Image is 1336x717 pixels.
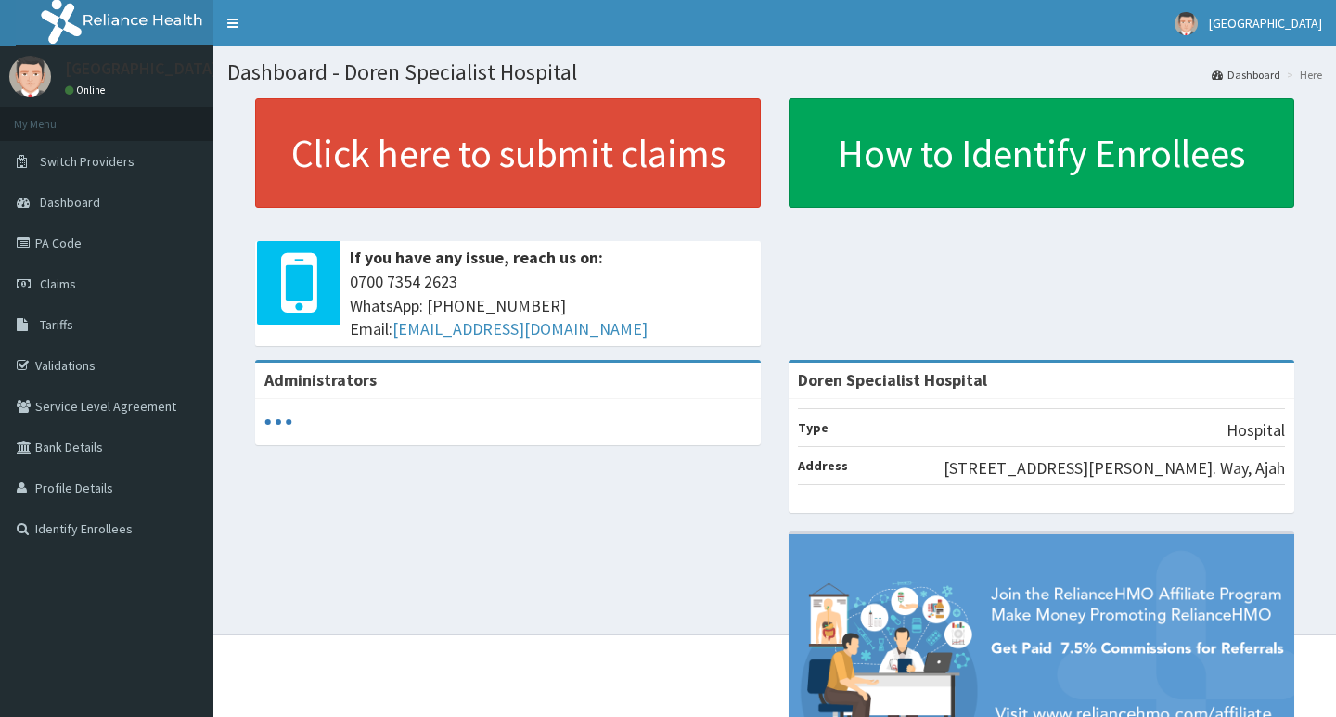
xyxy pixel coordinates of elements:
b: Administrators [264,369,377,391]
p: [STREET_ADDRESS][PERSON_NAME]. Way, Ajah [944,456,1285,480]
a: [EMAIL_ADDRESS][DOMAIN_NAME] [392,318,648,339]
b: Address [798,457,848,474]
img: User Image [9,56,51,97]
span: Claims [40,275,76,292]
b: If you have any issue, reach us on: [350,247,603,268]
span: 0700 7354 2623 WhatsApp: [PHONE_NUMBER] Email: [350,270,751,341]
a: How to Identify Enrollees [789,98,1294,208]
span: Switch Providers [40,153,135,170]
span: Dashboard [40,194,100,211]
h1: Dashboard - Doren Specialist Hospital [227,60,1322,84]
a: Click here to submit claims [255,98,761,208]
li: Here [1282,67,1322,83]
span: [GEOGRAPHIC_DATA] [1209,15,1322,32]
strong: Doren Specialist Hospital [798,369,987,391]
svg: audio-loading [264,408,292,436]
p: [GEOGRAPHIC_DATA] [65,60,218,77]
span: Tariffs [40,316,73,333]
img: User Image [1175,12,1198,35]
a: Online [65,83,109,96]
p: Hospital [1227,418,1285,442]
b: Type [798,419,829,436]
a: Dashboard [1212,67,1280,83]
